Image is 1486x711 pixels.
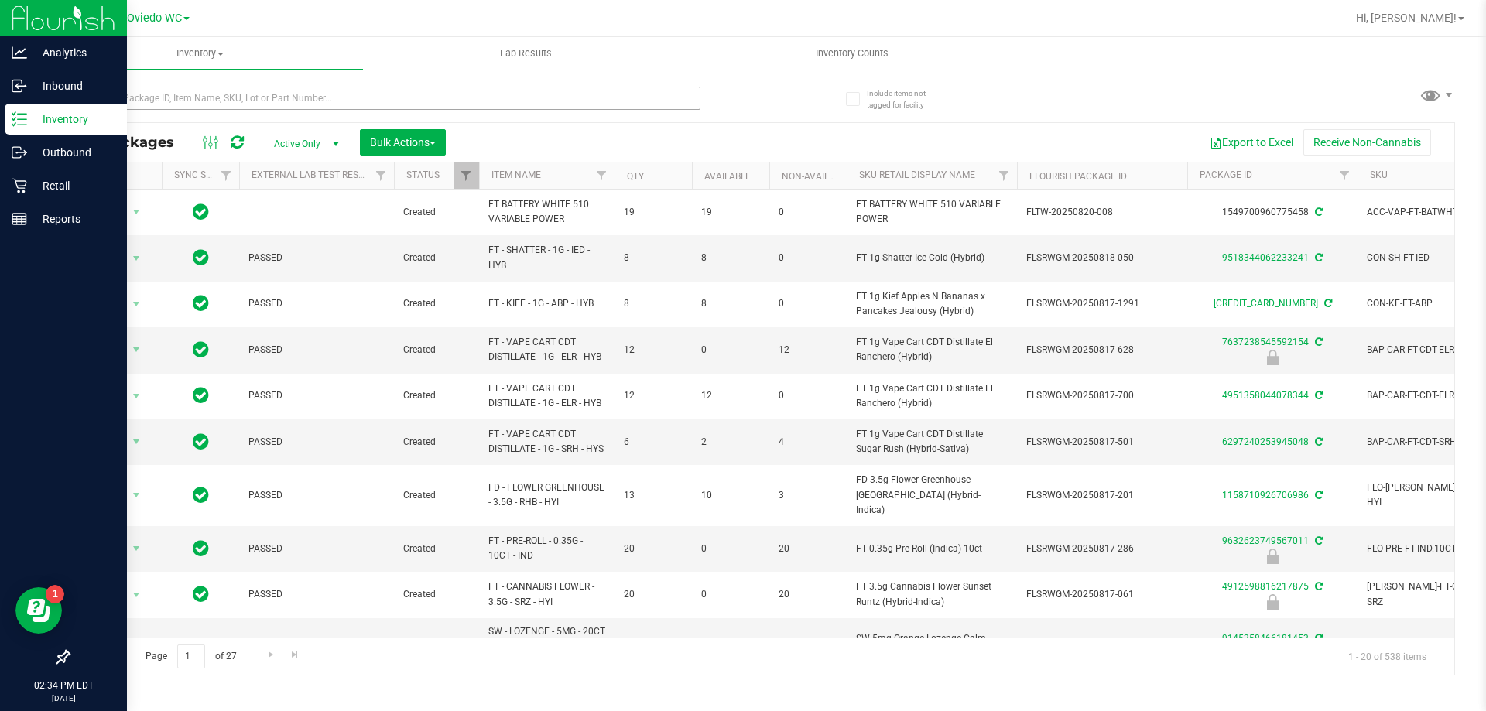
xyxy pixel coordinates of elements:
[1313,535,1323,546] span: Sync from Compliance System
[15,587,62,634] iframe: Resource center
[127,484,146,506] span: select
[127,12,182,25] span: Oviedo WC
[403,542,470,556] span: Created
[779,205,837,220] span: 0
[248,388,385,403] span: PASSED
[174,169,234,180] a: Sync Status
[454,162,479,189] a: Filter
[248,488,385,503] span: PASSED
[252,169,373,180] a: External Lab Test Result
[856,335,1008,364] span: FT 1g Vape Cart CDT Distillate El Ranchero (Hybrid)
[701,205,760,220] span: 19
[248,296,385,311] span: PASSED
[127,636,146,658] span: select
[779,542,837,556] span: 20
[363,37,689,70] a: Lab Results
[193,339,209,361] span: In Sync
[27,210,120,228] p: Reports
[991,162,1017,189] a: Filter
[624,488,683,503] span: 13
[488,381,605,411] span: FT - VAPE CART CDT DISTILLATE - 1G - ELR - HYB
[624,205,683,220] span: 19
[403,251,470,265] span: Created
[1313,252,1323,263] span: Sync from Compliance System
[1185,350,1360,365] div: Newly Received
[624,542,683,556] span: 20
[624,435,683,450] span: 6
[1332,162,1358,189] a: Filter
[779,388,837,403] span: 0
[1026,296,1178,311] span: FLSRWGM-20250817-1291
[80,134,190,151] span: All Packages
[1367,251,1484,265] span: CON-SH-FT-IED
[177,644,205,668] input: 1
[1200,129,1303,156] button: Export to Excel
[779,343,837,357] span: 12
[193,583,209,605] span: In Sync
[214,162,239,189] a: Filter
[1026,251,1178,265] span: FLSRWGM-20250818-050
[701,587,760,602] span: 0
[1029,171,1127,182] a: Flourish Package ID
[704,171,751,182] a: Available
[1322,298,1332,309] span: Sync from Compliance System
[1222,252,1309,263] a: 9518344062233241
[406,169,440,180] a: Status
[1313,207,1323,217] span: Sync from Compliance System
[193,247,209,268] span: In Sync
[701,435,760,450] span: 2
[779,435,837,450] span: 4
[1185,549,1360,564] div: Newly Received
[779,251,837,265] span: 0
[127,293,146,315] span: select
[403,205,470,220] span: Created
[856,473,1008,518] span: FD 3.5g Flower Greenhouse [GEOGRAPHIC_DATA] (Hybrid-Indica)
[624,296,683,311] span: 8
[488,427,605,456] span: FT - VAPE CART CDT DISTILLATE - 1G - SRH - HYS
[779,296,837,311] span: 0
[624,587,683,602] span: 20
[27,143,120,162] p: Outbound
[248,587,385,602] span: PASSED
[403,587,470,602] span: Created
[1313,633,1323,644] span: Sync from Compliance System
[701,251,760,265] span: 8
[856,289,1008,319] span: FT 1g Kief Apples N Bananas x Pancakes Jealousy (Hybrid)
[795,46,909,60] span: Inventory Counts
[1367,388,1484,403] span: BAP-CAR-FT-CDT-ELR1M
[12,111,27,127] inline-svg: Inventory
[779,587,837,602] span: 20
[1313,337,1323,347] span: Sync from Compliance System
[403,343,470,357] span: Created
[46,585,64,603] iframe: Resource center unread badge
[193,635,209,657] span: In Sync
[1026,205,1178,220] span: FLTW-20250820-008
[1367,480,1484,510] span: FLO-[PERSON_NAME]-RHB-HYI
[856,631,1008,661] span: SW 5mg Orange Lozenge Calm (12.5:1 CBD:THC) 20ct
[127,339,146,361] span: select
[488,534,605,563] span: FT - PRE-ROLL - 0.35G - 10CT - IND
[368,162,394,189] a: Filter
[27,77,120,95] p: Inbound
[689,37,1015,70] a: Inventory Counts
[27,110,120,128] p: Inventory
[1026,388,1178,403] span: FLSRWGM-20250817-700
[1313,436,1323,447] span: Sync from Compliance System
[193,292,209,314] span: In Sync
[1026,542,1178,556] span: FLSRWGM-20250817-286
[701,488,760,503] span: 10
[403,435,470,450] span: Created
[27,43,120,62] p: Analytics
[488,579,605,609] span: FT - CANNABIS FLOWER - 3.5G - SRZ - HYI
[1367,205,1484,220] span: ACC-VAP-FT-BATWHTVAR
[403,388,470,403] span: Created
[779,488,837,503] span: 3
[284,644,306,665] a: Go to the last page
[488,197,605,227] span: FT BATTERY WHITE 510 VARIABLE POWER
[1185,205,1360,220] div: 1549700960775458
[1313,390,1323,401] span: Sync from Compliance System
[1367,296,1484,311] span: CON-KF-FT-ABP
[248,542,385,556] span: PASSED
[488,296,605,311] span: FT - KIEF - 1G - ABP - HYB
[624,343,683,357] span: 12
